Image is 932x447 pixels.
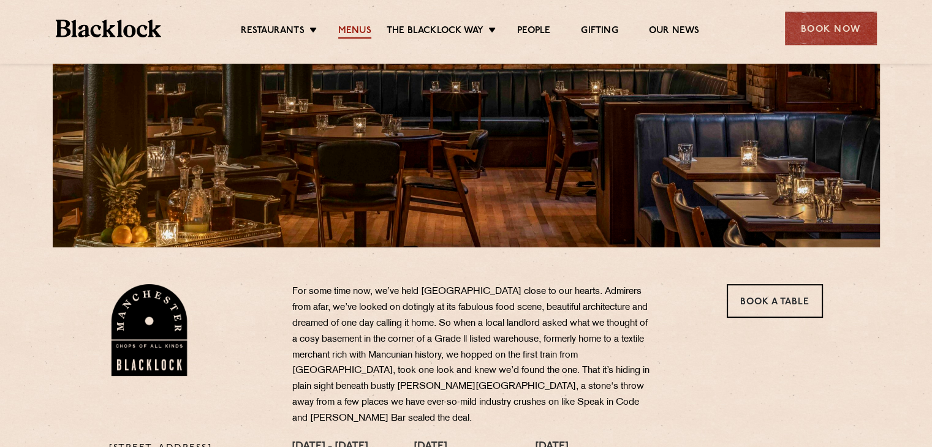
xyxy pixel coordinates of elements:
a: Gifting [581,25,618,39]
a: Restaurants [241,25,305,39]
a: The Blacklock Way [387,25,483,39]
a: Menus [338,25,371,39]
img: BL_Textured_Logo-footer-cropped.svg [56,20,162,37]
div: Book Now [785,12,877,45]
img: BL_Manchester_Logo-bleed.png [109,284,189,376]
a: Our News [649,25,700,39]
a: People [517,25,550,39]
p: For some time now, we’ve held [GEOGRAPHIC_DATA] close to our hearts. Admirers from afar, we’ve lo... [292,284,654,427]
a: Book a Table [727,284,823,318]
